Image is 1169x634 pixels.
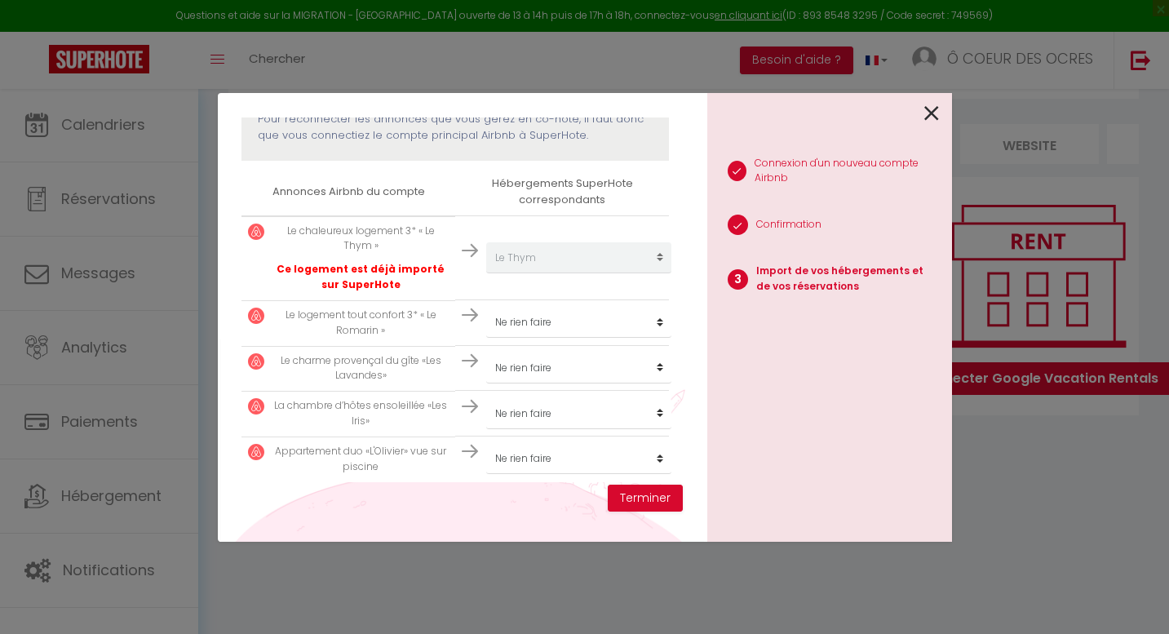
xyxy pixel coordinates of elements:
p: Confirmation [756,217,821,233]
p: Import de vos hébergements et de vos réservations [756,264,939,295]
th: Annonces Airbnb du compte [241,169,455,215]
p: Ce logement est déjà importé sur SuperHote [272,262,449,293]
button: Terminer [608,485,683,512]
span: 3 [728,269,748,290]
p: Connexion d'un nouveau compte Airbnb [755,156,939,187]
th: Hébergements SuperHote correspondants [455,169,669,215]
p: La chambre d’hôtes ensoleillée «Les Iris» [272,398,449,429]
button: Open LiveChat chat widget [13,7,62,55]
p: Le charme provençal du gîte «Les Lavandes» [272,353,449,384]
p: Le logement tout confort 3* « Le Romarin » [272,308,449,339]
p: Appartement duo «L'Olivier» vue sur piscine [272,444,449,475]
p: Le chaleureux logement 3* « Le Thym » [272,224,449,255]
p: Pour reconnecter les annonces que vous gérez en co-hôte, il faut donc que vous connectiez le comp... [258,111,653,144]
